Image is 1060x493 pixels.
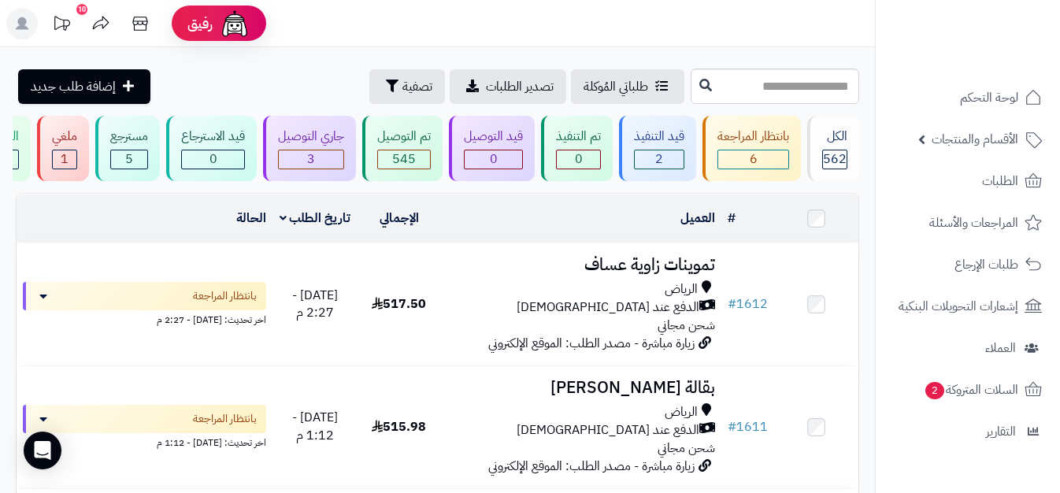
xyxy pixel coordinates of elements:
[34,116,92,181] a: ملغي 1
[728,295,736,313] span: #
[728,417,768,436] a: #1611
[18,69,150,104] a: إضافة طلب جديد
[181,128,245,146] div: قيد الاسترجاع
[954,254,1018,276] span: طلبات الإرجاع
[279,150,343,169] div: 3
[465,150,522,169] div: 0
[369,69,445,104] button: تصفية
[447,379,715,397] h3: بقالة [PERSON_NAME]
[219,8,250,39] img: ai-face.png
[571,69,684,104] a: طلباتي المُوكلة
[635,150,684,169] div: 2
[392,150,416,169] span: 545
[76,4,87,15] div: 10
[885,79,1051,117] a: لوحة التحكم
[486,77,554,96] span: تصدير الطلبات
[488,457,695,476] span: زيارة مباشرة - مصدر الطلب: الموقع الإلكتروني
[728,417,736,436] span: #
[52,128,77,146] div: ملغي
[307,150,315,169] span: 3
[885,246,1051,284] a: طلبات الإرجاع
[899,295,1018,317] span: إشعارات التحويلات البنكية
[885,162,1051,200] a: الطلبات
[665,280,698,298] span: الرياض
[885,329,1051,367] a: العملاء
[885,287,1051,325] a: إشعارات التحويلات البنكية
[717,128,789,146] div: بانتظار المراجعة
[885,371,1051,409] a: السلات المتروكة2
[822,128,847,146] div: الكل
[372,417,426,436] span: 515.98
[616,116,699,181] a: قيد التنفيذ 2
[584,77,648,96] span: طلباتي المُوكلة
[450,69,566,104] a: تصدير الطلبات
[402,77,432,96] span: تصفية
[110,128,148,146] div: مسترجع
[24,432,61,469] div: Open Intercom Messenger
[23,433,266,450] div: اخر تحديث: [DATE] - 1:12 م
[209,150,217,169] span: 0
[280,209,351,228] a: تاريخ الطلب
[260,116,359,181] a: جاري التوصيل 3
[378,150,430,169] div: 545
[575,150,583,169] span: 0
[236,209,266,228] a: الحالة
[885,413,1051,450] a: التقارير
[924,379,1018,401] span: السلات المتروكة
[125,150,133,169] span: 5
[557,150,600,169] div: 0
[680,209,715,228] a: العميل
[699,116,804,181] a: بانتظار المراجعة 6
[804,116,862,181] a: الكل562
[517,421,699,439] span: الدفع عند [DEMOGRAPHIC_DATA]
[380,209,419,228] a: الإجمالي
[23,310,266,327] div: اخر تحديث: [DATE] - 2:27 م
[31,77,116,96] span: إضافة طلب جديد
[446,116,538,181] a: قيد التوصيل 0
[556,128,601,146] div: تم التنفيذ
[464,128,523,146] div: قيد التوصيل
[292,408,338,445] span: [DATE] - 1:12 م
[517,298,699,317] span: الدفع عند [DEMOGRAPHIC_DATA]
[634,128,684,146] div: قيد التنفيذ
[885,204,1051,242] a: المراجعات والأسئلة
[61,150,69,169] span: 1
[187,14,213,33] span: رفيق
[182,150,244,169] div: 0
[538,116,616,181] a: تم التنفيذ 0
[111,150,147,169] div: 5
[986,421,1016,443] span: التقارير
[658,439,715,458] span: شحن مجاني
[372,295,426,313] span: 517.50
[447,256,715,274] h3: تموينات زاوية عساف
[92,116,163,181] a: مسترجع 5
[823,150,847,169] span: 562
[658,316,715,335] span: شحن مجاني
[163,116,260,181] a: قيد الاسترجاع 0
[278,128,344,146] div: جاري التوصيل
[985,337,1016,359] span: العملاء
[377,128,431,146] div: تم التوصيل
[488,334,695,353] span: زيارة مباشرة - مصدر الطلب: الموقع الإلكتروني
[925,382,944,399] span: 2
[718,150,788,169] div: 6
[359,116,446,181] a: تم التوصيل 545
[728,295,768,313] a: #1612
[960,87,1018,109] span: لوحة التحكم
[42,8,81,43] a: تحديثات المنصة
[982,170,1018,192] span: الطلبات
[193,411,257,427] span: بانتظار المراجعة
[655,150,663,169] span: 2
[932,128,1018,150] span: الأقسام والمنتجات
[490,150,498,169] span: 0
[750,150,758,169] span: 6
[929,212,1018,234] span: المراجعات والأسئلة
[193,288,257,304] span: بانتظار المراجعة
[665,403,698,421] span: الرياض
[53,150,76,169] div: 1
[953,44,1045,77] img: logo-2.png
[728,209,736,228] a: #
[292,286,338,323] span: [DATE] - 2:27 م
